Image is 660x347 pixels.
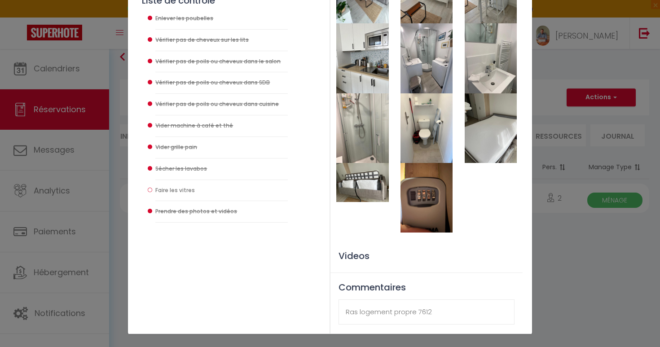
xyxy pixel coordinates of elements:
h3: Commentaires [339,282,515,293]
li: Vérifier pas de poils ou cheveux dans le salon [155,51,288,73]
li: Vider grille pain [155,137,288,158]
h3: Videos [330,250,523,261]
li: Prendre des photos et vidéos [155,201,288,223]
div: Ras logement propre 7612 [339,299,515,325]
li: Faire les vitres [155,180,288,202]
li: Vider machine à café et thé [155,115,288,137]
li: Vérifier pas de poils ou cheveux dans SDB [155,72,288,94]
li: Vérifier pas de poils ou cheveux dans cuisine [155,94,288,115]
li: Vérifier pas de cheveux sur les lits [155,30,288,51]
li: Sécher les lavabos [155,158,288,180]
li: Enlever les poubelles [155,8,288,30]
button: Ouvrir le widget de chat LiveChat [7,4,34,31]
